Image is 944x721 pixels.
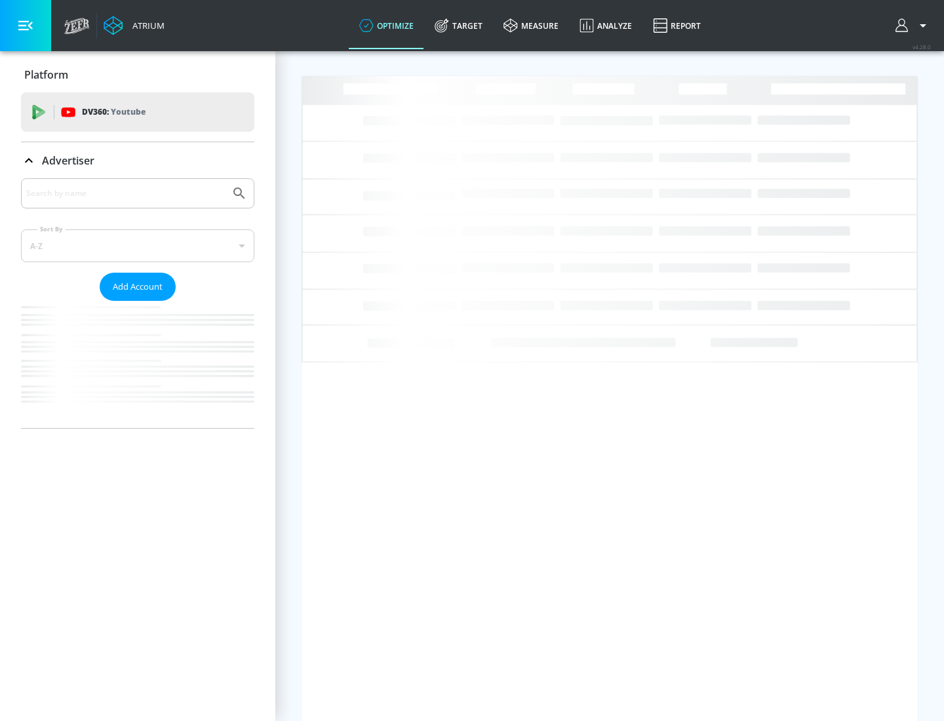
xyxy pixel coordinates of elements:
div: Advertiser [21,142,254,179]
div: Atrium [127,20,165,31]
input: Search by name [26,185,225,202]
button: Add Account [100,273,176,301]
div: Platform [21,56,254,93]
div: DV360: Youtube [21,92,254,132]
a: measure [493,2,569,49]
p: Platform [24,68,68,82]
span: v 4.28.0 [913,43,931,50]
a: Atrium [104,16,165,35]
nav: list of Advertiser [21,301,254,428]
label: Sort By [37,225,66,233]
a: Report [642,2,711,49]
a: Target [424,2,493,49]
a: Analyze [569,2,642,49]
p: Advertiser [42,153,94,168]
span: Add Account [113,279,163,294]
a: optimize [349,2,424,49]
div: A-Z [21,229,254,262]
p: DV360: [82,105,146,119]
p: Youtube [111,105,146,119]
div: Advertiser [21,178,254,428]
